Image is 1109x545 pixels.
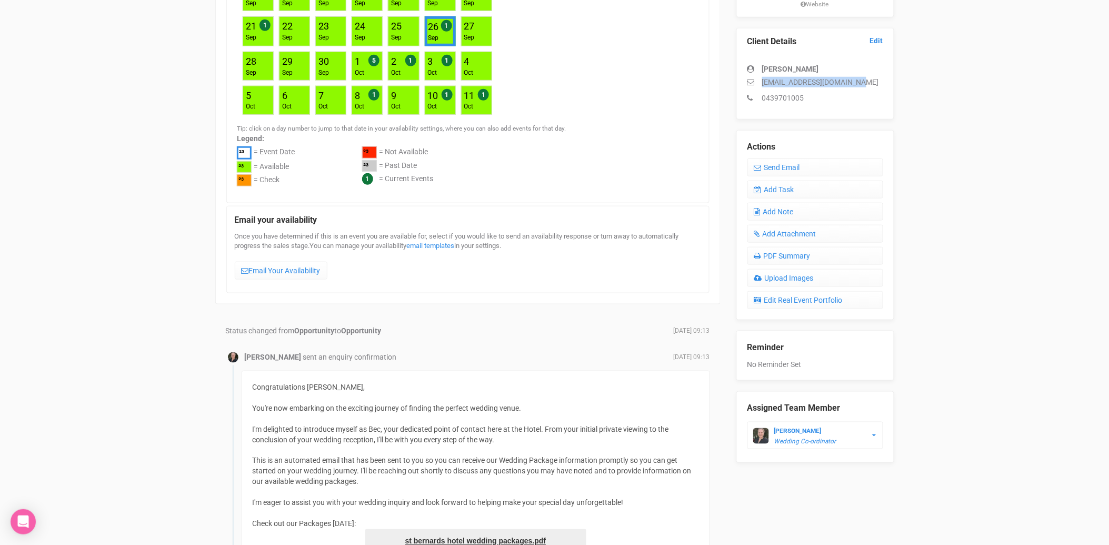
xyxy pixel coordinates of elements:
[246,21,256,32] a: 21
[235,262,327,280] a: Email Your Availability
[379,146,428,160] div: = Not Available
[303,353,397,361] span: sent an enquiry confirmation
[747,291,883,309] a: Edit Real Event Portfolio
[368,55,379,66] span: 5
[428,102,438,111] div: Oct
[362,146,377,158] div: ²³
[747,93,883,103] p: 0439701005
[391,33,402,42] div: Sep
[237,146,252,160] div: ²³
[762,65,819,73] strong: [PERSON_NAME]
[747,77,883,87] p: [EMAIL_ADDRESS][DOMAIN_NAME]
[747,342,883,354] legend: Reminder
[282,33,293,42] div: Sep
[282,21,293,32] a: 22
[368,89,379,101] span: 1
[355,90,360,101] a: 8
[355,68,364,77] div: Oct
[310,242,502,250] span: You can manage your availability in your settings.
[774,427,822,434] strong: [PERSON_NAME]
[747,36,883,48] legend: Client Details
[464,102,475,111] div: Oct
[747,247,883,265] a: PDF Summary
[379,160,417,174] div: = Past Date
[442,89,453,101] span: 1
[747,331,883,370] div: No Reminder Set
[318,21,329,32] a: 23
[226,326,382,335] span: Status changed from to
[246,33,256,42] div: Sep
[442,55,453,66] span: 1
[391,102,401,111] div: Oct
[318,102,328,111] div: Oct
[441,20,452,32] span: 1
[246,56,256,67] a: 28
[237,125,566,132] small: Tip: click on a day number to jump to that date in your availability settings, where you can also...
[235,214,701,226] legend: Email your availability
[362,173,373,185] span: 1
[747,158,883,176] a: Send Email
[379,173,433,185] div: = Current Events
[428,21,439,32] a: 26
[259,19,271,31] span: 1
[254,174,279,188] div: = Check
[747,141,883,153] legend: Actions
[318,90,324,101] a: 7
[246,90,251,101] a: 5
[391,56,396,67] a: 2
[11,509,36,534] div: Open Intercom Messenger
[674,326,710,335] span: [DATE] 09:13
[478,89,489,101] span: 1
[428,68,437,77] div: Oct
[674,353,710,362] span: [DATE] 09:13
[318,33,329,42] div: Sep
[428,34,439,43] div: Sep
[362,160,377,172] div: ²³
[355,56,360,67] a: 1
[342,326,382,335] strong: Opportunity
[405,55,416,66] span: 1
[245,353,302,361] strong: [PERSON_NAME]
[407,242,455,250] a: email templates
[355,33,365,42] div: Sep
[318,68,329,77] div: Sep
[428,56,433,67] a: 3
[282,68,293,77] div: Sep
[464,90,475,101] a: 11
[355,102,364,111] div: Oct
[237,174,252,186] div: ²³
[295,326,335,335] strong: Opportunity
[282,102,292,111] div: Oct
[246,102,255,111] div: Oct
[282,56,293,67] a: 29
[464,56,469,67] a: 4
[318,56,329,67] a: 30
[747,181,883,199] a: Add Task
[747,269,883,287] a: Upload Images
[774,438,836,445] em: Wedding Co-ordinator
[355,21,365,32] a: 24
[391,68,401,77] div: Oct
[235,232,701,285] div: Once you have determined if this is an event you are available for, select if you would like to s...
[747,422,883,449] button: [PERSON_NAME] Wedding Co-ordinator
[464,33,475,42] div: Sep
[228,352,238,363] img: open-uri20250213-2-1m688p0
[237,133,699,144] label: Legend:
[747,402,883,414] legend: Assigned Team Member
[254,161,289,175] div: = Available
[753,428,769,444] img: open-uri20250213-2-1m688p0
[237,161,252,173] div: ²³
[870,36,883,46] a: Edit
[747,203,883,221] a: Add Note
[246,68,256,77] div: Sep
[391,90,396,101] a: 9
[391,21,402,32] a: 25
[464,21,475,32] a: 27
[428,90,438,101] a: 10
[464,68,474,77] div: Oct
[747,225,883,243] a: Add Attachment
[282,90,287,101] a: 6
[254,146,295,161] div: = Event Date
